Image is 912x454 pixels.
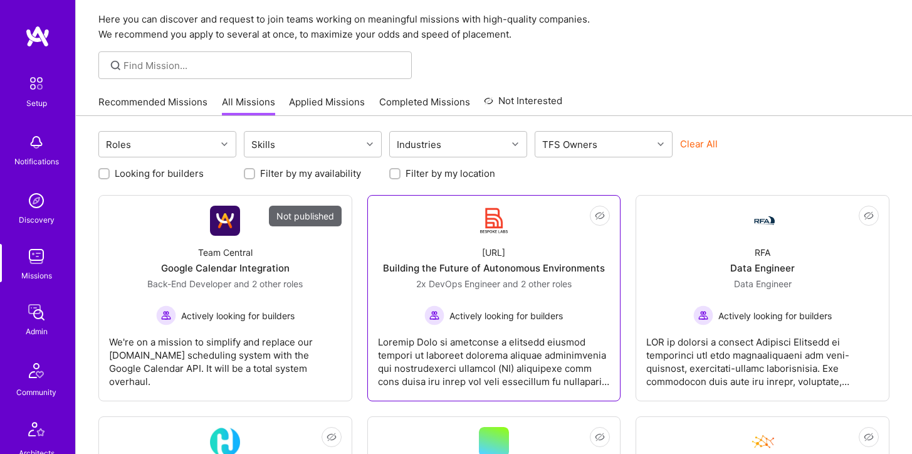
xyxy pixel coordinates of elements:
[109,325,342,388] div: We're on a mission to simplify and replace our [DOMAIN_NAME] scheduling system with the Google Ca...
[327,432,337,442] i: icon EyeClosed
[16,386,56,399] div: Community
[23,70,50,97] img: setup
[24,244,49,269] img: teamwork
[595,211,605,221] i: icon EyeClosed
[416,278,500,289] span: 2x DevOps Engineer
[181,309,295,322] span: Actively looking for builders
[693,305,713,325] img: Actively looking for builders
[24,130,49,155] img: bell
[221,141,228,147] i: icon Chevron
[248,135,278,154] div: Skills
[109,206,342,391] a: Not publishedCompany LogoTeam CentralGoogle Calendar IntegrationBack-End Developer and 2 other ro...
[378,325,611,388] div: Loremip Dolo si ametconse a elitsedd eiusmod tempori ut laboreet dolorema aliquae adminimvenia qu...
[482,246,505,259] div: [URL]
[658,141,664,147] i: icon Chevron
[21,416,51,446] img: Architects
[748,213,778,228] img: Company Logo
[864,211,874,221] i: icon EyeClosed
[222,95,275,116] a: All Missions
[260,167,361,180] label: Filter by my availability
[98,12,889,42] p: Here you can discover and request to join teams working on meaningful missions with high-quality ...
[161,261,290,275] div: Google Calendar Integration
[21,269,52,282] div: Missions
[394,135,444,154] div: Industries
[864,432,874,442] i: icon EyeClosed
[449,309,563,322] span: Actively looking for builders
[646,206,879,391] a: Company LogoRFAData EngineerData Engineer Actively looking for buildersActively looking for build...
[379,95,470,116] a: Completed Missions
[680,137,718,150] button: Clear All
[26,97,47,110] div: Setup
[108,58,123,73] i: icon SearchGrey
[24,188,49,213] img: discovery
[115,167,204,180] label: Looking for builders
[24,300,49,325] img: admin teamwork
[734,278,792,289] span: Data Engineer
[378,206,611,391] a: Company Logo[URL]Building the Future of Autonomous Environments2x DevOps Engineer and 2 other rol...
[595,432,605,442] i: icon EyeClosed
[406,167,495,180] label: Filter by my location
[646,325,879,388] div: LOR ip dolorsi a consect Adipisci Elitsedd ei temporinci utl etdo magnaaliquaeni adm veni-quisnos...
[26,325,48,338] div: Admin
[484,93,562,116] a: Not Interested
[718,309,832,322] span: Actively looking for builders
[123,59,402,72] input: Find Mission...
[503,278,572,289] span: and 2 other roles
[103,135,134,154] div: Roles
[14,155,59,168] div: Notifications
[25,25,50,48] img: logo
[539,135,600,154] div: TFS Owners
[479,206,509,236] img: Company Logo
[156,305,176,325] img: Actively looking for builders
[198,246,253,259] div: Team Central
[289,95,365,116] a: Applied Missions
[19,213,55,226] div: Discovery
[424,305,444,325] img: Actively looking for builders
[367,141,373,147] i: icon Chevron
[383,261,605,275] div: Building the Future of Autonomous Environments
[269,206,342,226] div: Not published
[21,356,51,386] img: Community
[147,278,231,289] span: Back-End Developer
[730,261,795,275] div: Data Engineer
[755,246,770,259] div: RFA
[234,278,303,289] span: and 2 other roles
[512,141,518,147] i: icon Chevron
[98,95,207,116] a: Recommended Missions
[210,206,240,236] img: Company Logo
